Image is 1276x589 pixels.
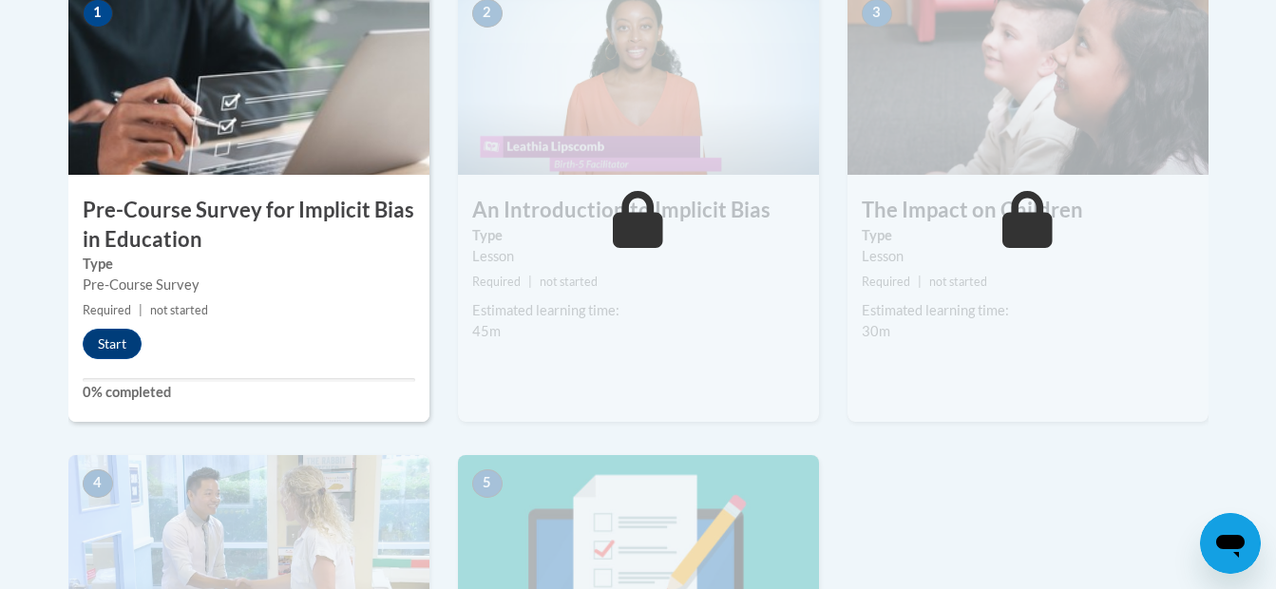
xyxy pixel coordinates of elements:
label: Type [862,225,1194,246]
span: Required [83,303,131,317]
label: Type [83,254,415,275]
span: 5 [472,469,503,498]
span: | [528,275,532,289]
span: not started [540,275,598,289]
div: Estimated learning time: [472,300,805,321]
label: Type [472,225,805,246]
span: Required [472,275,521,289]
span: not started [150,303,208,317]
h3: The Impact on Children [847,196,1209,225]
span: Required [862,275,910,289]
span: | [139,303,143,317]
div: Pre-Course Survey [83,275,415,295]
div: Lesson [862,246,1194,267]
iframe: Button to launch messaging window [1200,513,1261,574]
span: 4 [83,469,113,498]
div: Estimated learning time: [862,300,1194,321]
span: | [918,275,922,289]
button: Start [83,329,142,359]
span: not started [929,275,987,289]
h3: Pre-Course Survey for Implicit Bias in Education [68,196,429,255]
span: 45m [472,323,501,339]
label: 0% completed [83,382,415,403]
h3: An Introduction to Implicit Bias [458,196,819,225]
div: Lesson [472,246,805,267]
span: 30m [862,323,890,339]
